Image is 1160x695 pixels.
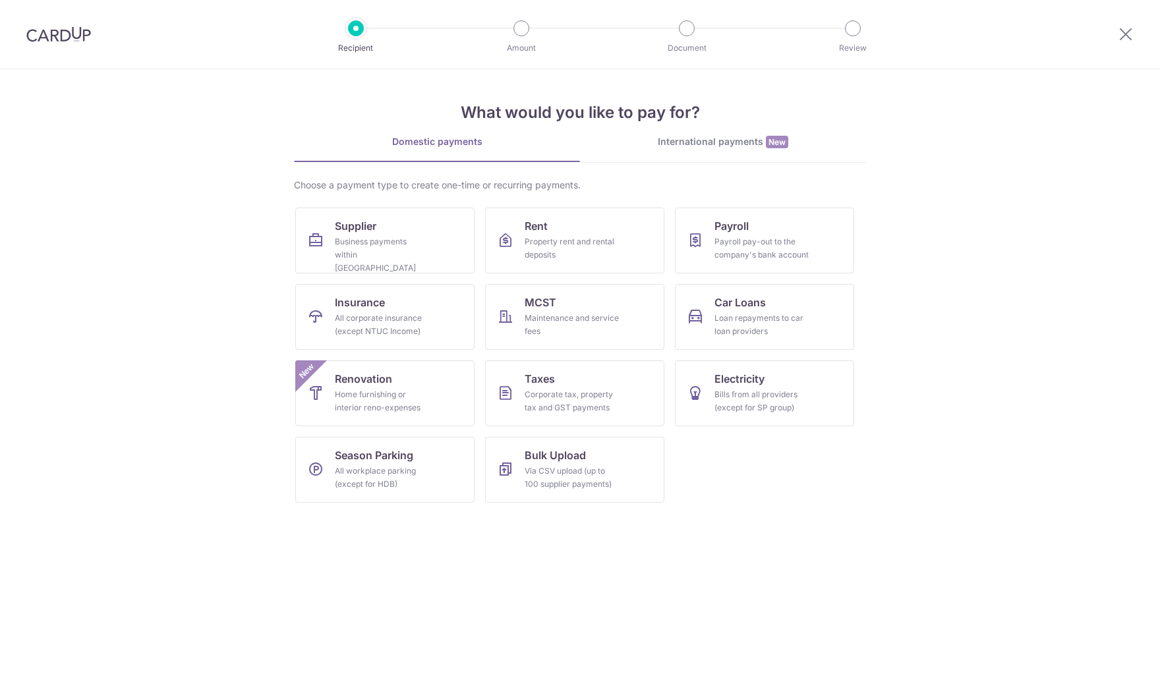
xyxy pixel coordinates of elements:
[525,388,620,414] div: Corporate tax, property tax and GST payments
[804,42,902,55] p: Review
[296,360,318,382] span: New
[714,294,766,310] span: Car Loans
[485,437,664,503] a: Bulk UploadVia CSV upload (up to 100 supplier payments)
[714,388,809,414] div: Bills from all providers (except for SP group)
[525,447,586,463] span: Bulk Upload
[335,371,392,387] span: Renovation
[525,464,620,491] div: Via CSV upload (up to 100 supplier payments)
[675,284,854,350] a: Car LoansLoan repayments to car loan providers
[335,464,430,491] div: All workplace parking (except for HDB)
[295,437,475,503] a: Season ParkingAll workplace parking (except for HDB)
[485,208,664,273] a: RentProperty rent and rental deposits
[766,136,788,148] span: New
[295,208,475,273] a: SupplierBusiness payments within [GEOGRAPHIC_DATA]
[473,42,570,55] p: Amount
[714,235,809,262] div: Payroll pay-out to the company's bank account
[525,371,555,387] span: Taxes
[485,284,664,350] a: MCSTMaintenance and service fees
[714,371,765,387] span: Electricity
[294,135,580,148] div: Domestic payments
[580,135,866,149] div: International payments
[335,294,385,310] span: Insurance
[335,235,430,275] div: Business payments within [GEOGRAPHIC_DATA]
[675,208,854,273] a: PayrollPayroll pay-out to the company's bank account
[638,42,736,55] p: Document
[335,447,413,463] span: Season Parking
[335,388,430,414] div: Home furnishing or interior reno-expenses
[294,101,866,125] h4: What would you like to pay for?
[714,218,749,234] span: Payroll
[307,42,405,55] p: Recipient
[26,26,91,42] img: CardUp
[485,360,664,426] a: TaxesCorporate tax, property tax and GST payments
[294,179,866,192] div: Choose a payment type to create one-time or recurring payments.
[525,218,548,234] span: Rent
[714,312,809,338] div: Loan repayments to car loan providers
[525,312,620,338] div: Maintenance and service fees
[525,235,620,262] div: Property rent and rental deposits
[335,312,430,338] div: All corporate insurance (except NTUC Income)
[675,360,854,426] a: ElectricityBills from all providers (except for SP group)
[295,284,475,350] a: InsuranceAll corporate insurance (except NTUC Income)
[335,218,376,234] span: Supplier
[525,294,556,310] span: MCST
[295,360,475,426] a: RenovationHome furnishing or interior reno-expensesNew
